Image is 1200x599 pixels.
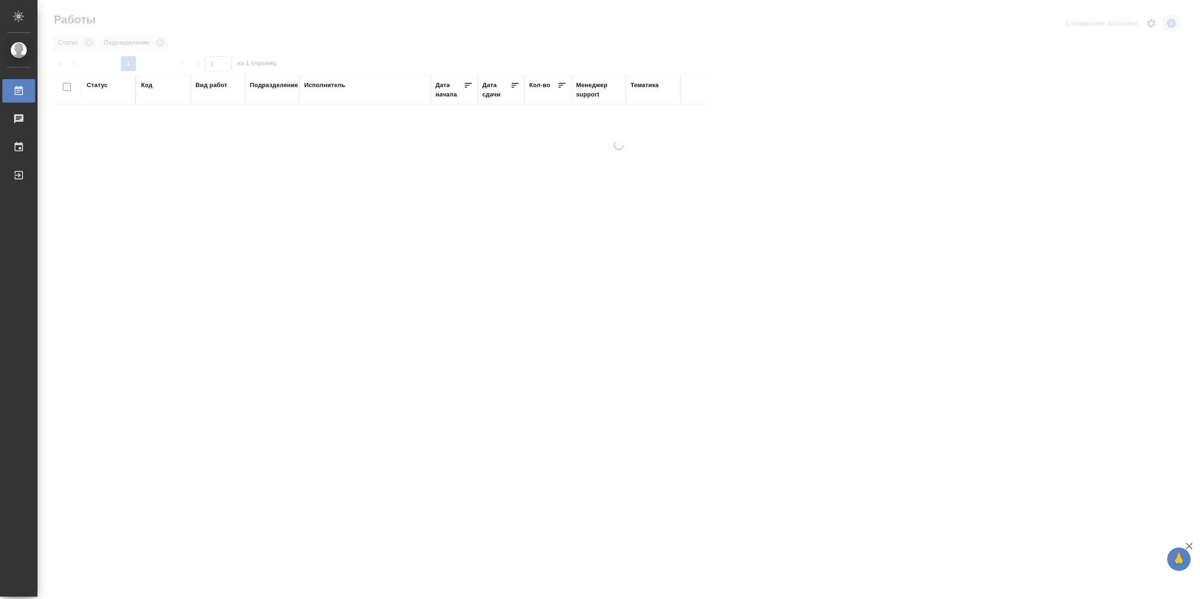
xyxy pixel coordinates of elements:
[195,81,227,90] div: Вид работ
[1171,549,1187,569] span: 🙏
[529,81,550,90] div: Кол-во
[304,81,345,90] div: Исполнитель
[576,81,621,99] div: Менеджер support
[87,81,108,90] div: Статус
[482,81,510,99] div: Дата сдачи
[250,81,298,90] div: Подразделение
[141,81,152,90] div: Код
[435,81,464,99] div: Дата начала
[630,81,659,90] div: Тематика
[1167,547,1191,571] button: 🙏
